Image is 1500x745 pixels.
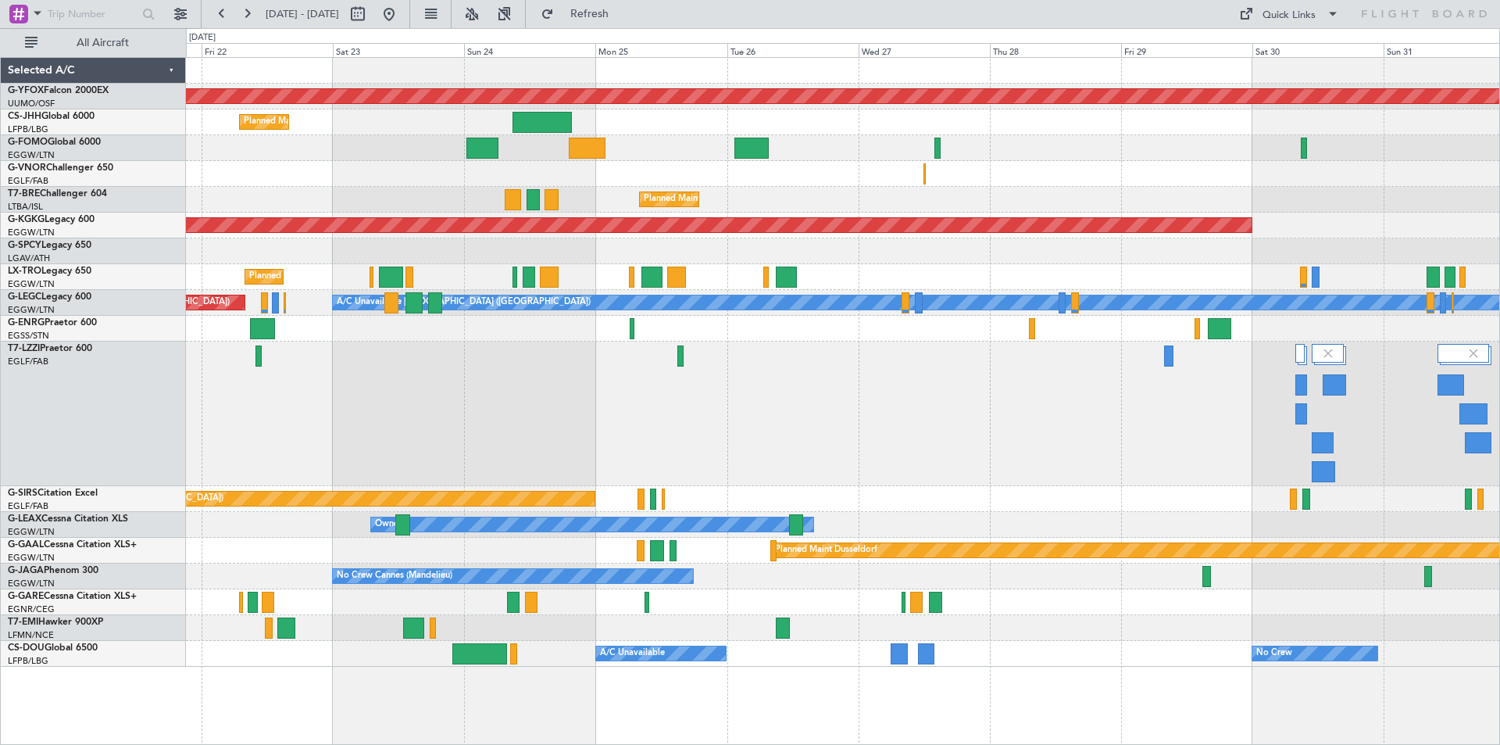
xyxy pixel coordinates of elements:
div: Fri 29 [1121,43,1252,57]
div: No Crew Cannes (Mandelieu) [337,564,452,588]
a: EGGW/LTN [8,278,55,290]
span: G-GAAL [8,540,44,550]
a: T7-EMIHawker 900XP [8,618,103,627]
a: CS-JHHGlobal 6000 [8,112,95,121]
div: Owner [375,513,402,536]
a: G-GARECessna Citation XLS+ [8,592,137,601]
a: G-LEGCLegacy 600 [8,292,91,302]
button: Refresh [534,2,627,27]
a: EGGW/LTN [8,552,55,564]
a: LGAV/ATH [8,253,50,264]
span: T7-BRE [8,189,40,199]
a: G-SPCYLegacy 650 [8,241,91,250]
a: T7-BREChallenger 604 [8,189,107,199]
a: EGNR/CEG [8,604,55,615]
span: LX-TRO [8,267,41,276]
div: Sun 24 [464,43,595,57]
span: Refresh [557,9,623,20]
span: G-ENRG [8,318,45,328]
img: gray-close.svg [1466,346,1480,360]
span: G-KGKG [8,215,45,224]
div: No Crew [1256,642,1292,665]
div: Tue 26 [727,43,859,57]
a: LFMN/NCE [8,629,54,641]
span: G-YFOX [8,86,44,95]
input: Trip Number [48,2,137,26]
a: EGGW/LTN [8,149,55,161]
div: Planned Maint [GEOGRAPHIC_DATA] ([GEOGRAPHIC_DATA]) [644,188,890,211]
a: T7-LZZIPraetor 600 [8,344,92,353]
a: G-FOMOGlobal 6000 [8,138,101,147]
div: Sat 23 [333,43,464,57]
a: EGLF/FAB [8,500,48,512]
a: EGGW/LTN [8,227,55,238]
a: EGGW/LTN [8,526,55,538]
button: All Aircraft [17,30,170,56]
div: Thu 28 [990,43,1121,57]
span: G-SPCY [8,241,41,250]
a: G-SIRSCitation Excel [8,489,98,498]
span: T7-LZZI [8,344,40,353]
span: CS-DOU [8,643,45,653]
a: G-YFOXFalcon 2000EX [8,86,109,95]
a: EGLF/FAB [8,356,48,367]
span: All Aircraft [41,38,165,48]
a: UUMO/OSF [8,98,55,109]
div: A/C Unavailable [600,642,665,665]
a: G-JAGAPhenom 300 [8,566,98,575]
span: G-LEAX [8,514,41,524]
span: T7-EMI [8,618,38,627]
a: G-GAALCessna Citation XLS+ [8,540,137,550]
div: [DATE] [189,31,216,45]
a: LTBA/ISL [8,201,43,213]
div: Quick Links [1262,8,1316,23]
div: Planned Maint [GEOGRAPHIC_DATA] ([GEOGRAPHIC_DATA]) [249,265,495,288]
span: [DATE] - [DATE] [266,7,339,21]
div: Planned Maint Dusseldorf [775,539,877,562]
div: Wed 27 [859,43,990,57]
span: G-JAGA [8,566,44,575]
div: Fri 22 [202,43,333,57]
a: LFPB/LBG [8,655,48,667]
div: Sat 30 [1252,43,1384,57]
div: A/C Unavailable [GEOGRAPHIC_DATA] ([GEOGRAPHIC_DATA]) [337,291,591,314]
a: EGSS/STN [8,330,49,342]
a: EGGW/LTN [8,578,55,589]
span: G-VNOR [8,163,46,173]
img: gray-close.svg [1321,346,1335,360]
a: LFPB/LBG [8,124,48,135]
button: Quick Links [1231,2,1347,27]
span: G-FOMO [8,138,48,147]
a: G-VNORChallenger 650 [8,163,113,173]
a: CS-DOUGlobal 6500 [8,643,98,653]
span: CS-JHH [8,112,41,121]
span: G-LEGC [8,292,41,302]
div: Mon 25 [595,43,727,57]
span: G-SIRS [8,489,37,498]
a: EGLF/FAB [8,175,48,187]
a: EGGW/LTN [8,304,55,316]
div: Planned Maint [GEOGRAPHIC_DATA] ([GEOGRAPHIC_DATA]) [244,110,490,134]
a: G-ENRGPraetor 600 [8,318,97,328]
a: LX-TROLegacy 650 [8,267,91,276]
a: G-KGKGLegacy 600 [8,215,95,224]
span: G-GARE [8,592,44,601]
a: G-LEAXCessna Citation XLS [8,514,128,524]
